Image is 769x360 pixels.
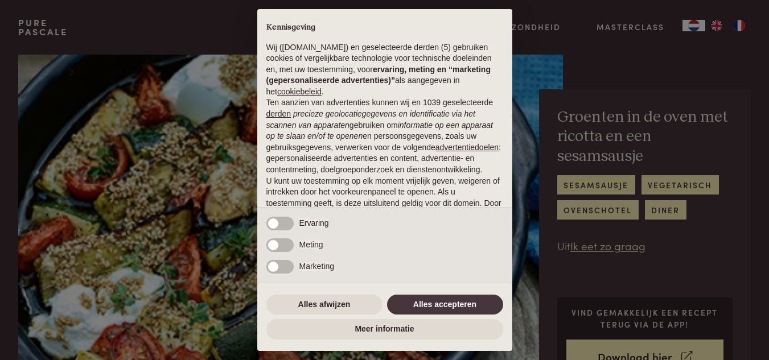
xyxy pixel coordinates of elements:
em: informatie op een apparaat op te slaan en/of te openen [266,121,494,141]
strong: ervaring, meting en “marketing (gepersonaliseerde advertenties)” [266,65,491,85]
button: Alles accepteren [387,295,503,315]
span: Meting [299,240,323,249]
button: derden [266,109,291,120]
span: Ervaring [299,218,329,227]
h2: Kennisgeving [266,23,503,33]
p: U kunt uw toestemming op elk moment vrijelijk geven, weigeren of intrekken door het voorkeurenpan... [266,176,503,231]
button: Meer informatie [266,319,503,340]
em: precieze geolocatiegegevens en identificatie via het scannen van apparaten [266,109,475,130]
p: Ten aanzien van advertenties kunnen wij en 1039 geselecteerde gebruiken om en persoonsgegevens, z... [266,97,503,175]
span: Marketing [299,262,334,271]
button: Alles afwijzen [266,295,383,315]
a: cookiebeleid [277,87,322,96]
button: advertentiedoelen [435,142,499,154]
p: Wij ([DOMAIN_NAME]) en geselecteerde derden (5) gebruiken cookies of vergelijkbare technologie vo... [266,42,503,98]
